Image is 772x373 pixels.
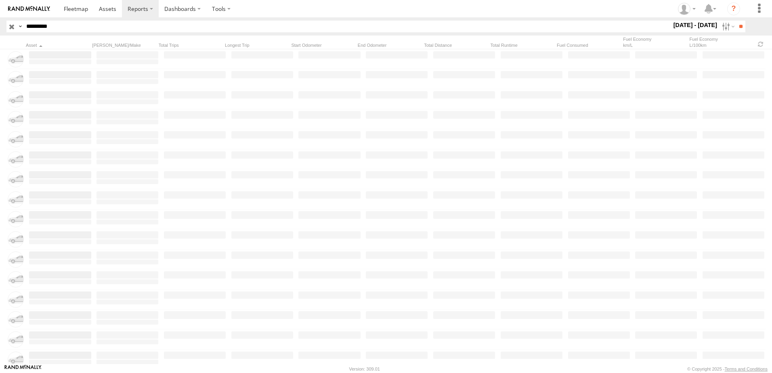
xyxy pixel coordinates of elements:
label: Search Query [17,21,23,32]
i: ? [727,2,740,15]
div: Fuel Consumed [557,42,620,48]
div: Total Distance [424,42,487,48]
a: Visit our Website [4,365,42,373]
div: L/100km [690,42,753,48]
label: [DATE] - [DATE] [672,21,719,29]
div: [PERSON_NAME]/Make [92,42,155,48]
img: rand-logo.svg [8,6,50,12]
a: Terms and Conditions [725,367,768,371]
div: Fuel Economy [690,36,753,48]
div: km/L [623,42,686,48]
label: Search Filter Options [719,21,736,32]
div: Fuel Economy [623,36,686,48]
div: Total Trips [159,42,222,48]
div: Longest Trip [225,42,288,48]
div: Version: 309.01 [349,367,380,371]
div: Zaid Abu Manneh [675,3,699,15]
div: Click to Sort [26,42,89,48]
div: End Odometer [358,42,421,48]
span: Refresh [756,40,766,48]
div: Start Odometer [291,42,354,48]
div: Total Runtime [491,42,554,48]
div: © Copyright 2025 - [687,367,768,371]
